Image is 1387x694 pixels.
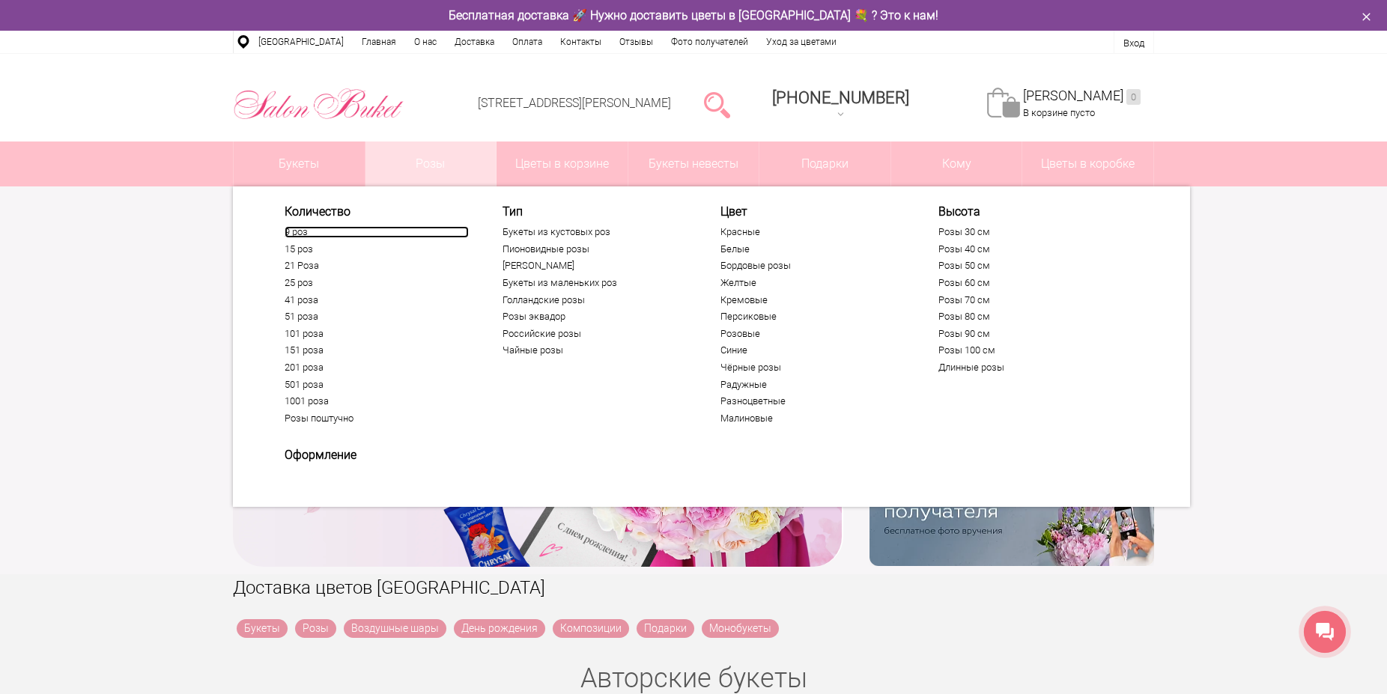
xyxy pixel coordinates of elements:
a: Цветы в корзине [497,141,628,186]
div: Бесплатная доставка 🚀 Нужно доставить цветы в [GEOGRAPHIC_DATA] 💐 ? Это к нам! [222,7,1165,23]
a: Пионовидные розы [503,243,687,255]
a: Желтые [720,277,905,289]
ins: 0 [1126,89,1141,105]
a: 501 роза [285,379,469,391]
a: Монобукеты [702,619,779,638]
a: О нас [405,31,446,53]
a: 15 роз [285,243,469,255]
a: Синие [720,344,905,356]
a: Чайные розы [503,344,687,356]
a: 25 роз [285,277,469,289]
a: Розы 90 см [938,328,1123,340]
a: Вход [1123,37,1144,49]
span: Кому [891,141,1022,186]
a: 41 роза [285,294,469,306]
a: Доставка [446,31,503,53]
a: Уход за цветами [757,31,846,53]
a: Розы 60 см [938,277,1123,289]
a: Композиции [553,619,629,638]
a: День рождения [454,619,545,638]
a: Оплата [503,31,551,53]
a: Розы поштучно [285,413,469,424]
span: В корзине пусто [1023,107,1095,118]
a: Розы [295,619,336,638]
a: Персиковые [720,311,905,323]
a: Розы [365,141,497,186]
span: Высота [938,204,1123,219]
a: Авторские букеты [580,663,807,694]
a: Подарки [637,619,694,638]
a: 101 роза [285,328,469,340]
a: Букеты [234,141,365,186]
a: 51 роза [285,311,469,323]
a: Главная [353,31,405,53]
a: Розы эквадор [503,311,687,323]
img: Цветы Нижний Новгород [233,85,404,124]
a: Длинные розы [938,362,1123,374]
a: [PERSON_NAME] [503,260,687,272]
span: Количество [285,204,469,219]
a: Подарки [759,141,890,186]
a: [STREET_ADDRESS][PERSON_NAME] [478,96,671,110]
a: Цветы в коробке [1022,141,1153,186]
a: Розы 30 см [938,226,1123,238]
a: Бордовые розы [720,260,905,272]
a: Радужные [720,379,905,391]
a: Букеты из маленьких роз [503,277,687,289]
a: Кремовые [720,294,905,306]
a: Фото получателей [662,31,757,53]
a: Воздушные шары [344,619,446,638]
a: Розы 100 см [938,344,1123,356]
a: [GEOGRAPHIC_DATA] [249,31,353,53]
a: Российские розы [503,328,687,340]
h1: Доставка цветов [GEOGRAPHIC_DATA] [233,574,1154,601]
a: 1001 роза [285,395,469,407]
span: Цвет [720,204,905,219]
a: Белые [720,243,905,255]
a: Букеты из кустовых роз [503,226,687,238]
a: Розы 70 см [938,294,1123,306]
a: Красные [720,226,905,238]
a: Чёрные розы [720,362,905,374]
a: [PERSON_NAME] [1023,88,1141,105]
a: Малиновые [720,413,905,424]
a: 201 роза [285,362,469,374]
a: Розы 50 см [938,260,1123,272]
a: Розы 40 см [938,243,1123,255]
a: Контакты [551,31,610,53]
a: 151 роза [285,344,469,356]
span: Оформление [285,448,469,462]
a: Розы 80 см [938,311,1123,323]
a: Голландские розы [503,294,687,306]
a: 9 роз [285,226,469,238]
span: [PHONE_NUMBER] [772,88,909,107]
span: Тип [503,204,687,219]
a: Розовые [720,328,905,340]
a: Букеты [237,619,288,638]
a: [PHONE_NUMBER] [763,83,918,126]
a: Отзывы [610,31,662,53]
a: Разноцветные [720,395,905,407]
a: 21 Роза [285,260,469,272]
a: Букеты невесты [628,141,759,186]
